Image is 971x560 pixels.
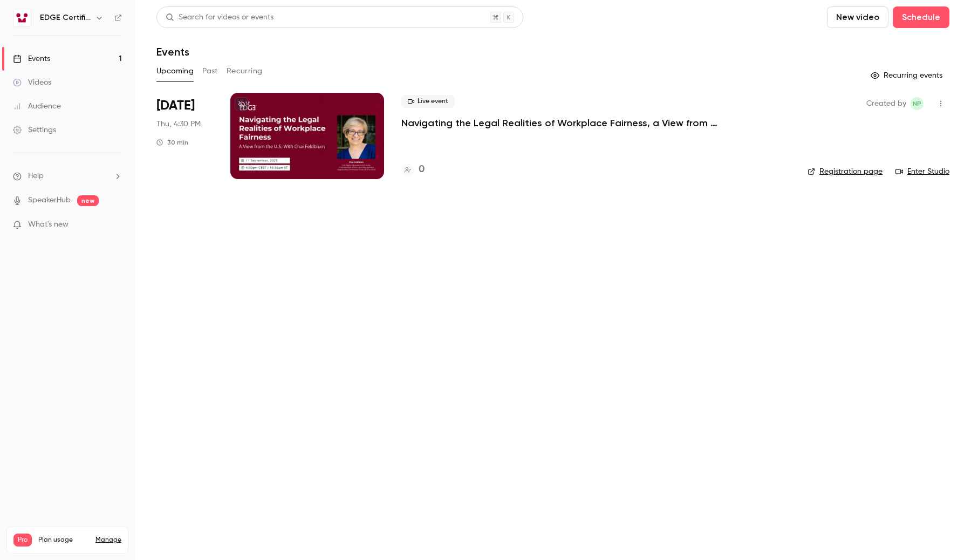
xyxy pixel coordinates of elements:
[13,53,50,64] div: Events
[95,536,121,544] a: Manage
[419,162,425,177] h4: 0
[166,12,273,23] div: Search for videos or events
[866,97,906,110] span: Created by
[911,97,924,110] span: Nina Pearson
[808,166,883,177] a: Registration page
[13,77,51,88] div: Videos
[893,6,949,28] button: Schedule
[40,12,91,23] h6: EDGE Certification
[401,162,425,177] a: 0
[866,67,949,84] button: Recurring events
[156,119,201,129] span: Thu, 4:30 PM
[913,97,921,110] span: NP
[401,117,725,129] a: Navigating the Legal Realities of Workplace Fairness, a View from the U.S. With [PERSON_NAME]
[827,6,888,28] button: New video
[28,195,71,206] a: SpeakerHub
[13,9,31,26] img: EDGE Certification
[28,219,69,230] span: What's new
[227,63,263,80] button: Recurring
[156,93,213,179] div: Sep 11 Thu, 4:30 PM (Europe/Zurich)
[13,170,122,182] li: help-dropdown-opener
[401,95,455,108] span: Live event
[38,536,89,544] span: Plan usage
[895,166,949,177] a: Enter Studio
[13,125,56,135] div: Settings
[28,170,44,182] span: Help
[156,97,195,114] span: [DATE]
[156,45,189,58] h1: Events
[13,534,32,547] span: Pro
[202,63,218,80] button: Past
[156,138,188,147] div: 30 min
[77,195,99,206] span: new
[13,101,61,112] div: Audience
[156,63,194,80] button: Upcoming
